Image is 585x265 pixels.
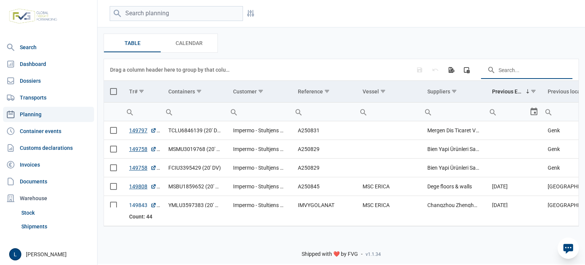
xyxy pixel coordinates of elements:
[18,206,94,220] a: Stock
[233,88,257,95] div: Customer
[366,251,381,257] span: v1.1.34
[139,88,144,94] span: Show filter options for column 'Tr#'
[162,103,227,121] input: Filter cell
[129,145,157,153] a: 149758
[110,127,117,134] div: Select row
[168,88,195,95] div: Containers
[227,140,292,159] td: Impermo - Stultjens Nv
[492,88,523,95] div: Previous ETA
[123,81,162,103] td: Column Tr#
[227,177,292,196] td: Impermo - Stultjens Nv
[302,251,358,258] span: Shipped with ❤️ by FVG
[3,73,94,88] a: Dossiers
[227,103,241,121] div: Search box
[123,103,162,121] input: Filter cell
[18,220,94,233] a: Shipments
[129,201,157,209] a: 149843
[292,121,356,140] td: A250831
[356,81,421,103] td: Column Vessel
[9,248,93,260] div: [PERSON_NAME]
[292,159,356,177] td: A250829
[324,88,330,94] span: Show filter options for column 'Reference'
[486,103,529,121] input: Filter cell
[460,63,473,77] div: Column Chooser
[129,183,157,190] a: 149808
[356,177,421,196] td: MSC ERICA
[227,196,292,215] td: Impermo - Stultjens Nv
[380,88,386,94] span: Show filter options for column 'Vessel'
[486,177,541,196] td: [DATE]
[298,88,323,95] div: Reference
[292,103,305,121] div: Search box
[3,90,94,105] a: Transports
[162,196,227,215] td: YMLU3597383 (20' DV)
[363,88,379,95] div: Vessel
[162,177,227,196] td: MSBU1859652 (20' DV)
[421,103,435,121] div: Search box
[162,81,227,103] td: Column Containers
[110,88,117,95] div: Select all
[361,251,363,258] span: -
[421,140,486,159] td: Bien Yapi Ürünleri San. [GEOGRAPHIC_DATA]. Ve Tic. A.S
[162,159,227,177] td: FCIU3395429 (20' DV)
[3,107,94,122] a: Planning
[3,157,94,172] a: Invoices
[529,103,539,121] div: Select
[227,103,292,121] input: Filter cell
[129,127,157,134] a: 149797
[9,248,21,260] button: L
[486,103,500,121] div: Search box
[227,121,292,140] td: Impermo - Stultjens Nv
[481,61,572,79] input: Search in the data grid
[356,103,370,121] div: Search box
[356,103,421,121] input: Filter cell
[129,164,157,172] a: 149758
[421,81,486,103] td: Column Suppliers
[531,88,536,94] span: Show filter options for column 'Previous ETA'
[110,202,117,209] div: Select row
[421,103,486,121] input: Filter cell
[176,39,203,48] span: Calendar
[3,191,94,206] div: Warehouse
[6,6,60,27] img: FVG - Global freight forwarding
[196,88,202,94] span: Show filter options for column 'Containers'
[486,81,541,103] td: Column Previous ETA
[162,140,227,159] td: MSMU3019768 (20' DV)
[258,88,264,94] span: Show filter options for column 'Customer'
[356,196,421,215] td: MSC ERICA
[110,64,232,76] div: Drag a column header here to group by that column
[110,146,117,153] div: Select row
[421,159,486,177] td: Bien Yapi Ürünleri San. [GEOGRAPHIC_DATA]. Ve Tic. A.S
[227,81,292,103] td: Column Customer
[123,103,137,121] div: Search box
[3,140,94,156] a: Customs declarations
[427,88,450,95] div: Suppliers
[110,183,117,190] div: Select row
[3,40,94,55] a: Search
[162,121,227,140] td: TCLU6846139 (20' DV)
[3,174,94,189] a: Documents
[125,39,141,48] span: Table
[110,164,117,171] div: Select row
[292,177,356,196] td: A250845
[292,81,356,103] td: Column Reference
[486,196,541,215] td: [DATE]
[3,56,94,72] a: Dashboard
[421,177,486,196] td: Dege floors & walls
[129,213,156,220] div: Tr# Count: 44
[110,59,572,80] div: Data grid toolbar
[421,121,486,140] td: Mergen Dis Ticaret Ve Pazarlama Ltd.,
[444,63,458,77] div: Export all data to Excel
[3,124,94,139] a: Container events
[292,103,356,121] input: Filter cell
[227,159,292,177] td: Impermo - Stultjens Nv
[129,88,137,95] div: Tr#
[486,103,541,121] td: Filter cell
